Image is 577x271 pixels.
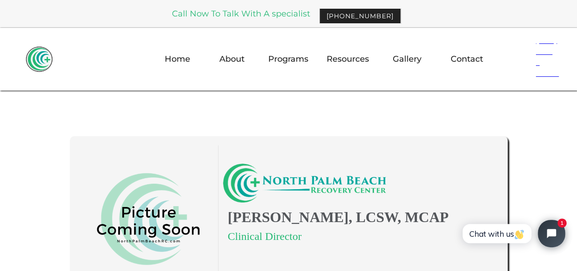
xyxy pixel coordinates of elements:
[518,50,531,64] img: Header Calendar Icons
[327,11,394,21] div: [PHONE_NUMBER]
[452,212,573,255] iframe: Tidio Chat
[327,45,369,73] div: Resources
[445,46,489,72] a: Contact
[214,46,250,72] a: About
[159,46,196,72] a: Home
[26,45,53,72] a: home
[223,207,494,227] h1: [PERSON_NAME], LCSW, MCAP
[387,46,427,72] a: Gallery
[327,54,369,64] div: Resources
[319,8,401,24] a: [PHONE_NUMBER]
[223,232,494,241] div: Clinical Director
[531,33,563,80] h6: (561) 463 - 8867
[268,54,308,64] div: Programs
[268,45,308,73] div: Programs
[172,10,310,18] a: Call Now To Talk With A specialist
[507,28,561,85] a: (561) 463 - 8867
